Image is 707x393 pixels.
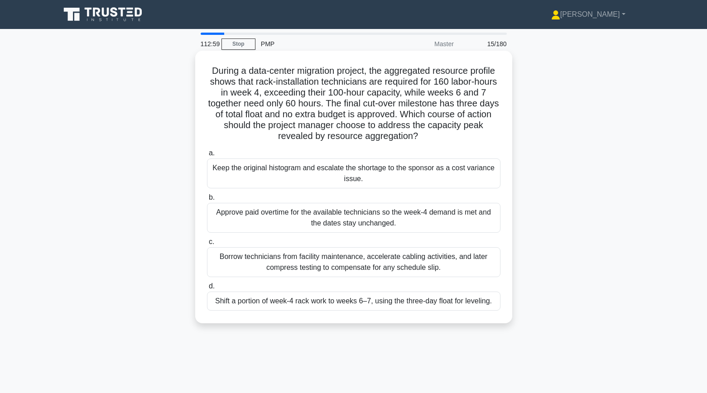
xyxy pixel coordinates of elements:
span: c. [209,238,214,245]
div: PMP [255,35,380,53]
div: Keep the original histogram and escalate the shortage to the sponsor as a cost variance issue. [207,158,500,188]
span: d. [209,282,215,290]
div: 15/180 [459,35,512,53]
div: 112:59 [195,35,221,53]
div: Approve paid overtime for the available technicians so the week-4 demand is met and the dates sta... [207,203,500,233]
span: a. [209,149,215,157]
div: Shift a portion of week-4 rack work to weeks 6–7, using the three-day float for leveling. [207,292,500,311]
a: Stop [221,38,255,50]
h5: During a data-center migration project, the aggregated resource profile shows that rack-installat... [206,65,501,142]
a: [PERSON_NAME] [529,5,647,24]
span: b. [209,193,215,201]
div: Borrow technicians from facility maintenance, accelerate cabling activities, and later compress t... [207,247,500,277]
div: Master [380,35,459,53]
